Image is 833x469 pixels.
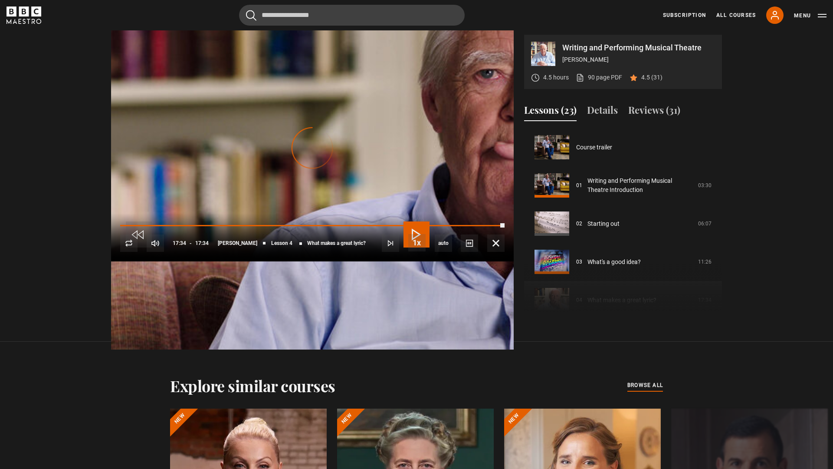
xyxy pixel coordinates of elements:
[382,234,399,252] button: Next Lesson
[246,10,256,21] button: Submit the search query
[271,241,292,246] span: Lesson 4
[587,258,641,267] a: What's a good idea?
[190,240,192,246] span: -
[576,143,612,152] a: Course trailer
[111,35,514,261] video-js: Video Player
[627,381,663,390] a: browse all
[587,103,618,121] button: Details
[461,234,478,252] button: Captions
[147,234,164,252] button: Mute
[587,219,620,228] a: Starting out
[170,377,335,395] h2: Explore similar courses
[120,234,138,252] button: Replay
[239,5,465,26] input: Search
[408,234,426,251] button: Playback Rate
[576,73,622,82] a: 90 page PDF
[641,73,662,82] p: 4.5 (31)
[195,235,209,251] span: 17:34
[173,235,186,251] span: 17:34
[120,225,505,227] div: Progress Bar
[628,103,680,121] button: Reviews (31)
[627,381,663,390] span: browse all
[7,7,41,24] svg: BBC Maestro
[663,11,706,19] a: Subscription
[307,241,366,246] span: What makes a great lyric?
[562,55,715,64] p: [PERSON_NAME]
[716,11,756,19] a: All Courses
[543,73,569,82] p: 4.5 hours
[587,176,693,195] a: Writing and Performing Musical Theatre Introduction
[218,241,257,246] span: [PERSON_NAME]
[487,234,505,252] button: Fullscreen
[524,103,577,121] button: Lessons (23)
[794,11,826,20] button: Toggle navigation
[435,234,452,252] div: Current quality: 360p
[435,234,452,252] span: auto
[562,44,715,52] p: Writing and Performing Musical Theatre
